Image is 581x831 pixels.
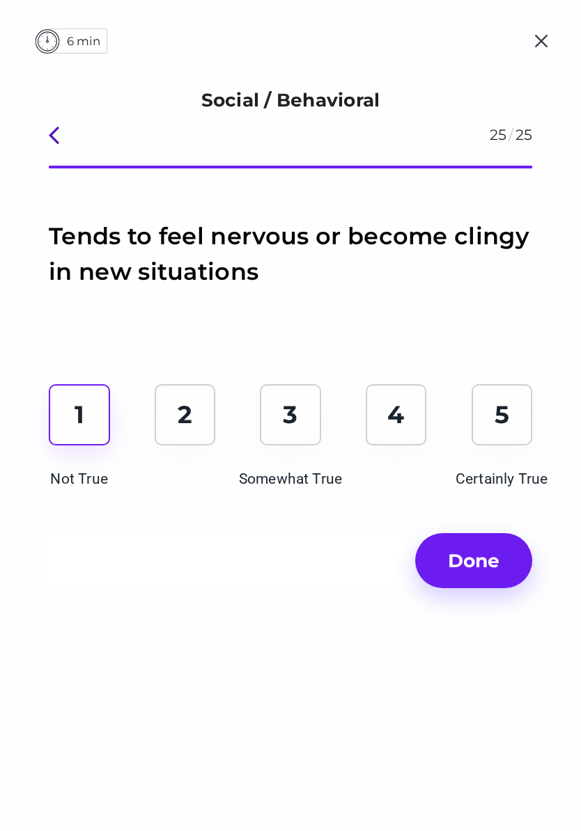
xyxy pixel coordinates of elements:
[49,221,529,285] span: Tends to feel nervous or become clingy in new situations
[438,545,509,576] span: Done
[47,29,107,54] p: 6 min
[387,399,404,430] p: 4
[178,399,192,430] p: 2
[516,120,532,150] span: 25
[75,399,84,430] p: 1
[490,120,506,150] span: 25
[50,468,108,491] p: Not True
[525,24,558,58] img: closeIcon.2430e90d.svg
[495,399,509,430] p: 5
[509,120,513,150] span: /
[239,468,343,491] p: Somewhat True
[39,115,81,157] button: Back
[283,399,297,430] p: 3
[456,468,548,491] p: Certainly True
[201,87,380,114] p: Social / Behavioral
[415,533,532,588] button: Done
